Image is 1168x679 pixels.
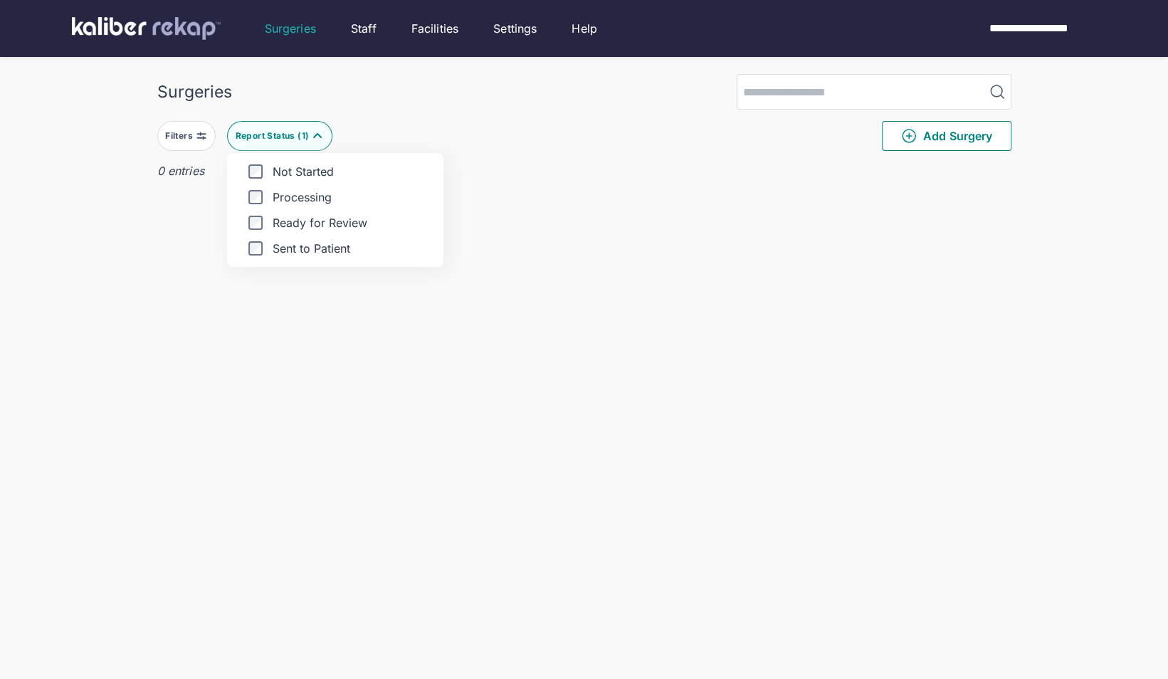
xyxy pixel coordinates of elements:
[196,130,207,142] img: faders-horizontal-grey.d550dbda.svg
[227,121,332,151] button: Report Status (1)
[900,127,992,144] span: Add Surgery
[250,243,261,254] input: Sent to Patient
[265,20,316,37] a: Surgeries
[572,20,597,37] a: Help
[165,130,196,142] div: Filters
[238,216,432,230] label: Ready for Review
[882,121,1011,151] button: Add Surgery
[250,191,261,203] input: Processing
[411,20,459,37] a: Facilities
[238,164,432,179] label: Not Started
[900,127,917,144] img: PlusCircleGreen.5fd88d77.svg
[236,130,312,142] div: Report Status ( 1 )
[72,17,221,40] img: kaliber labs logo
[493,20,537,37] a: Settings
[157,162,1011,179] div: 0 entries
[238,241,432,256] label: Sent to Patient
[312,130,323,142] img: filter-caret-up-teal.ae51ebe3.svg
[157,121,216,151] button: Filters
[351,20,377,37] a: Staff
[989,83,1006,100] img: MagnifyingGlass.1dc66aab.svg
[157,82,232,102] div: Surgeries
[250,166,261,177] input: Not Started
[250,217,261,228] input: Ready for Review
[238,190,432,204] label: Processing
